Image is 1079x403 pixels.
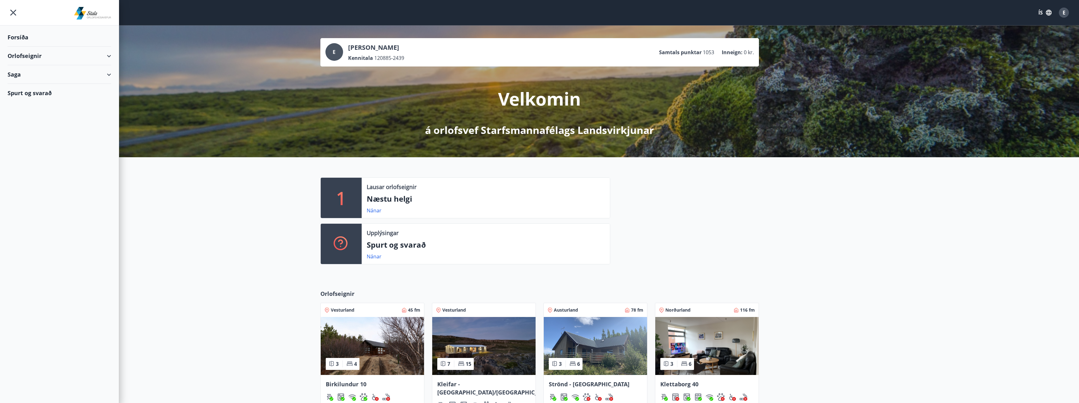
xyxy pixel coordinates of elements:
span: 3 [670,360,673,367]
div: Saga [8,65,111,84]
img: QNIUl6Cv9L9rHgMXwuzGLuiJOj7RKqxk9mBFPqjq.svg [740,393,747,401]
div: Þráðlaust net [706,393,713,401]
span: E [333,49,336,55]
p: Inneign : [722,49,743,56]
div: Þurrkari [672,393,679,401]
img: union_logo [74,7,112,20]
button: E [1056,5,1071,20]
span: 120885-2439 [374,55,404,61]
img: pxcaIm5dSOV3FS4whs1soiYWTwFQvksT25a9J10C.svg [583,393,590,401]
div: Forsíða [8,28,111,47]
img: 8IYIKVZQyRlUC6HQIIUSdjpPGRncJsz2RzLgWvp4.svg [594,393,602,401]
p: 1 [336,186,346,210]
span: Vesturland [331,307,354,313]
p: Samtals punktar [659,49,702,56]
img: ZXjrS3QKesehq6nQAPjaRuRTI364z8ohTALB4wBr.svg [549,393,556,401]
img: Dl16BY4EX9PAW649lg1C3oBuIaAsR6QVDQBO2cTm.svg [560,393,568,401]
img: 7hj2GulIrg6h11dFIpsIzg8Ak2vZaScVwTihwv8g.svg [694,393,702,401]
img: Dl16BY4EX9PAW649lg1C3oBuIaAsR6QVDQBO2cTm.svg [337,393,345,401]
img: Dl16BY4EX9PAW649lg1C3oBuIaAsR6QVDQBO2cTm.svg [683,393,691,401]
div: Aðgengi fyrir hjólastól [728,393,736,401]
span: 15 [466,360,471,367]
img: 8IYIKVZQyRlUC6HQIIUSdjpPGRncJsz2RzLgWvp4.svg [371,393,379,401]
span: 7 [447,360,450,367]
img: hddCLTAnxqFUMr1fxmbGG8zWilo2syolR0f9UjPn.svg [672,393,679,401]
span: Norðurland [665,307,691,313]
p: Upplýsingar [367,229,399,237]
div: Gæludýr [717,393,725,401]
a: Nánar [367,253,382,260]
button: ÍS [1035,7,1055,18]
div: Reykingar / Vape [740,393,747,401]
img: ZXjrS3QKesehq6nQAPjaRuRTI364z8ohTALB4wBr.svg [326,393,333,401]
div: Reykingar / Vape [382,393,390,401]
img: QNIUl6Cv9L9rHgMXwuzGLuiJOj7RKqxk9mBFPqjq.svg [382,393,390,401]
div: Gæludýr [360,393,367,401]
span: 1053 [703,49,714,56]
span: Kleifar - [GEOGRAPHIC_DATA]/[GEOGRAPHIC_DATA] [437,380,553,396]
p: [PERSON_NAME] [348,43,404,52]
div: Þráðlaust net [571,393,579,401]
p: Næstu helgi [367,193,605,204]
div: Spurt og svarað [8,84,111,102]
span: 3 [559,360,562,367]
img: QNIUl6Cv9L9rHgMXwuzGLuiJOj7RKqxk9mBFPqjq.svg [606,393,613,401]
img: Paella dish [321,317,424,375]
img: pxcaIm5dSOV3FS4whs1soiYWTwFQvksT25a9J10C.svg [717,393,725,401]
img: 8IYIKVZQyRlUC6HQIIUSdjpPGRncJsz2RzLgWvp4.svg [728,393,736,401]
div: Þvottavél [337,393,345,401]
p: Velkomin [498,87,581,111]
span: 6 [577,360,580,367]
span: 6 [689,360,692,367]
span: 4 [354,360,357,367]
span: Vesturland [442,307,466,313]
img: HJRyFFsYp6qjeUYhR4dAD8CaCEsnIFYZ05miwXoh.svg [571,393,579,401]
span: Strönd - [GEOGRAPHIC_DATA] [549,380,629,388]
div: Aðgengi fyrir hjólastól [594,393,602,401]
span: 78 fm [631,307,643,313]
span: 0 kr. [744,49,754,56]
div: Gasgrill [660,393,668,401]
p: Lausar orlofseignir [367,183,416,191]
p: Kennitala [348,55,373,61]
img: HJRyFFsYp6qjeUYhR4dAD8CaCEsnIFYZ05miwXoh.svg [348,393,356,401]
div: Gasgrill [326,393,333,401]
img: pxcaIm5dSOV3FS4whs1soiYWTwFQvksT25a9J10C.svg [360,393,367,401]
span: 3 [336,360,339,367]
span: Austurland [554,307,578,313]
div: Gasgrill [549,393,556,401]
span: Orlofseignir [320,290,354,298]
img: ZXjrS3QKesehq6nQAPjaRuRTI364z8ohTALB4wBr.svg [660,393,668,401]
div: Uppþvottavél [694,393,702,401]
div: Reykingar / Vape [606,393,613,401]
div: Þráðlaust net [348,393,356,401]
img: Paella dish [655,317,759,375]
img: Paella dish [544,317,647,375]
p: Spurt og svarað [367,239,605,250]
div: Orlofseignir [8,47,111,65]
div: Gæludýr [583,393,590,401]
span: 45 fm [408,307,420,313]
span: Klettaborg 40 [660,380,698,388]
button: menu [8,7,19,18]
img: Paella dish [432,317,536,375]
p: á orlofsvef Starfsmannafélags Landsvirkjunar [425,123,654,137]
img: HJRyFFsYp6qjeUYhR4dAD8CaCEsnIFYZ05miwXoh.svg [706,393,713,401]
span: 116 fm [740,307,755,313]
div: Þvottavél [683,393,691,401]
span: Birkilundur 10 [326,380,366,388]
a: Nánar [367,207,382,214]
div: Þvottavél [560,393,568,401]
div: Aðgengi fyrir hjólastól [371,393,379,401]
span: E [1063,9,1065,16]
